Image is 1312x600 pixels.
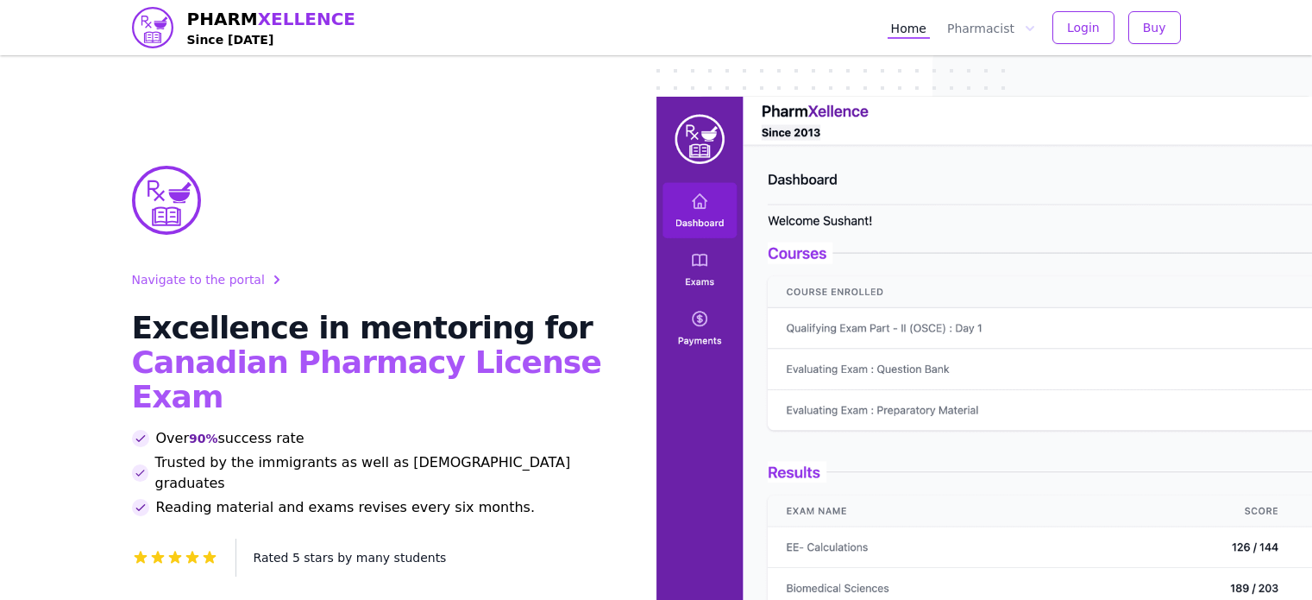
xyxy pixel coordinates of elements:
span: Reading material and exams revises every six months. [156,497,536,518]
img: PharmXellence logo [132,7,173,48]
button: Login [1052,11,1114,44]
span: XELLENCE [258,9,355,29]
a: Home [888,16,930,39]
img: PharmXellence Logo [132,166,201,235]
span: Login [1067,19,1100,36]
span: Navigate to the portal [132,271,265,288]
span: 90% [189,430,218,447]
span: Excellence in mentoring for [132,310,593,345]
span: Over success rate [156,428,304,449]
button: Buy [1128,11,1181,44]
span: Canadian Pharmacy License Exam [132,344,601,414]
h4: Since [DATE] [187,31,356,48]
span: Buy [1143,19,1166,36]
span: Rated 5 stars by many students [254,551,447,565]
span: Trusted by the immigrants as well as [DEMOGRAPHIC_DATA] graduates [155,452,615,494]
span: PHARM [187,7,356,31]
button: Pharmacist [944,16,1039,39]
